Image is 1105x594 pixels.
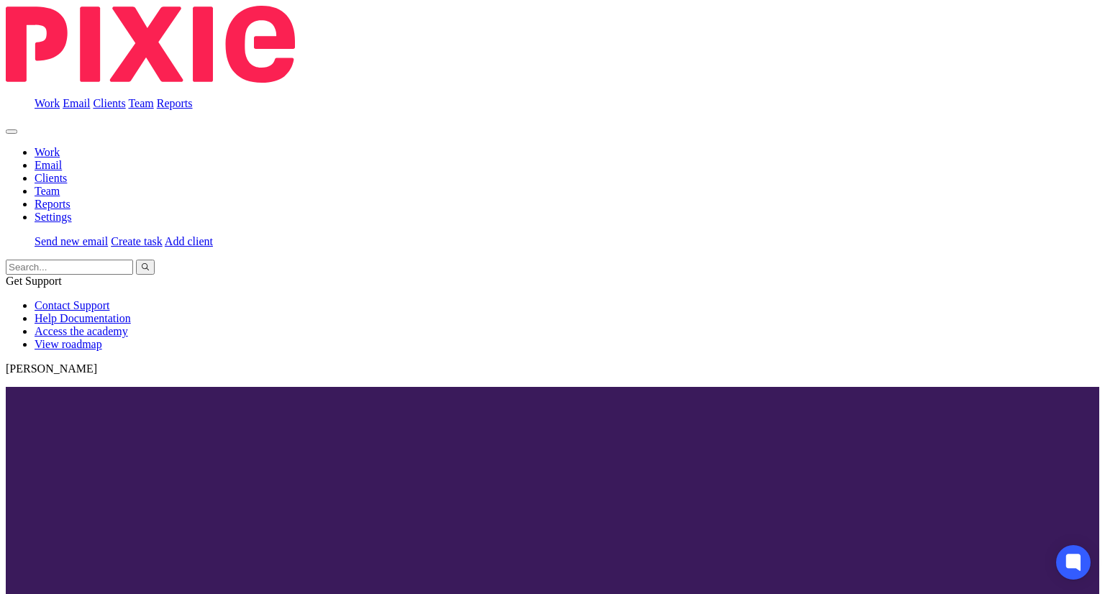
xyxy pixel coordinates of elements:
a: Team [128,97,153,109]
span: Get Support [6,275,62,287]
a: Clients [93,97,125,109]
a: Send new email [35,235,108,247]
a: Clients [35,172,67,184]
a: Team [35,185,60,197]
button: Search [136,260,155,275]
a: Reports [157,97,193,109]
input: Search [6,260,133,275]
img: Pixie [6,6,295,83]
a: Create task [111,235,163,247]
a: Work [35,146,60,158]
a: Settings [35,211,72,223]
a: View roadmap [35,338,102,350]
a: Access the academy [35,325,128,337]
a: Reports [35,198,71,210]
a: Work [35,97,60,109]
a: Contact Support [35,299,109,311]
a: Add client [165,235,213,247]
a: Email [63,97,90,109]
p: [PERSON_NAME] [6,362,1099,375]
a: Email [35,159,62,171]
a: Help Documentation [35,312,131,324]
